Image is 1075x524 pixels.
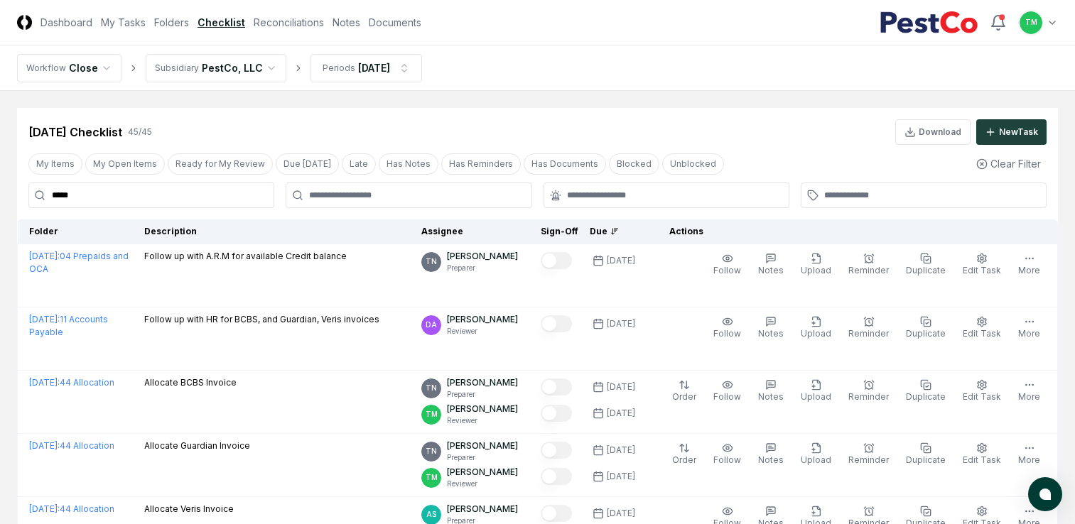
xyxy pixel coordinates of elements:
[963,328,1001,339] span: Edit Task
[906,391,946,402] span: Duplicate
[447,415,518,426] p: Reviewer
[29,440,60,451] span: [DATE] :
[29,440,114,451] a: [DATE]:44 Allocation
[447,389,518,400] p: Preparer
[144,250,347,263] p: Follow up with A.R.M for available Credit balance
[846,250,892,280] button: Reminder
[254,15,324,30] a: Reconciliations
[713,454,741,465] span: Follow
[139,219,416,244] th: Description
[144,313,379,326] p: Follow up with HR for BCBS, and Guardian, Veris invoices
[28,153,82,175] button: My Items
[711,376,744,406] button: Follow
[447,403,518,415] p: [PERSON_NAME]
[29,377,60,388] span: [DATE] :
[960,376,1004,406] button: Edit Task
[333,15,360,30] a: Notes
[755,250,787,280] button: Notes
[846,313,892,343] button: Reminder
[607,444,635,457] div: [DATE]
[903,250,949,280] button: Duplicate
[609,153,659,175] button: Blocked
[758,328,784,339] span: Notes
[669,440,699,469] button: Order
[447,250,518,263] p: [PERSON_NAME]
[144,376,237,389] p: Allocate BCBS Invoice
[541,252,572,269] button: Mark complete
[906,265,946,275] span: Duplicate
[168,153,273,175] button: Ready for My Review
[441,153,521,175] button: Has Reminders
[447,313,518,326] p: [PERSON_NAME]
[323,62,355,75] div: Periods
[963,454,1001,465] span: Edit Task
[426,320,437,330] span: DA
[416,219,535,244] th: Assignee
[960,440,1004,469] button: Edit Task
[28,124,122,141] div: [DATE] Checklist
[426,472,438,483] span: TM
[541,442,572,459] button: Mark complete
[426,256,437,267] span: TN
[798,250,834,280] button: Upload
[447,263,518,273] p: Preparer
[541,378,572,395] button: Mark complete
[40,15,92,30] a: Dashboard
[144,440,250,452] p: Allocate Guardian Invoice
[755,440,787,469] button: Notes
[447,440,518,452] p: [PERSON_NAME]
[29,503,60,514] span: [DATE] :
[801,391,831,402] span: Upload
[846,440,892,469] button: Reminder
[906,328,946,339] span: Duplicate
[276,153,339,175] button: Due Today
[447,452,518,463] p: Preparer
[963,391,1001,402] span: Edit Task
[426,446,437,457] span: TN
[755,313,787,343] button: Notes
[1015,440,1043,469] button: More
[29,314,108,337] a: [DATE]:11 Accounts Payable
[906,454,946,465] span: Duplicate
[101,15,146,30] a: My Tasks
[903,376,949,406] button: Duplicate
[713,328,741,339] span: Follow
[342,153,376,175] button: Late
[662,153,724,175] button: Unblocked
[18,219,139,244] th: Folder
[758,265,784,275] span: Notes
[17,15,32,30] img: Logo
[535,219,584,244] th: Sign-Off
[846,376,892,406] button: Reminder
[711,440,744,469] button: Follow
[29,251,129,274] a: [DATE]:04 Prepaids and OCA
[903,440,949,469] button: Duplicate
[801,265,831,275] span: Upload
[447,479,518,489] p: Reviewer
[155,62,199,75] div: Subsidiary
[711,250,744,280] button: Follow
[607,407,635,420] div: [DATE]
[1028,477,1062,511] button: atlas-launcher
[379,153,438,175] button: Has Notes
[848,265,889,275] span: Reminder
[541,315,572,332] button: Mark complete
[358,60,390,75] div: [DATE]
[711,313,744,343] button: Follow
[447,503,518,515] p: [PERSON_NAME]
[801,328,831,339] span: Upload
[607,381,635,393] div: [DATE]
[963,265,1001,275] span: Edit Task
[128,126,152,138] div: 45 / 45
[758,391,784,402] span: Notes
[999,126,1038,138] div: New Task
[426,509,436,520] span: AS
[658,225,1047,238] div: Actions
[848,328,889,339] span: Reminder
[607,254,635,267] div: [DATE]
[426,409,438,420] span: TM
[198,15,245,30] a: Checklist
[1025,17,1037,28] span: TM
[848,454,889,465] span: Reminder
[29,314,60,324] span: [DATE] :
